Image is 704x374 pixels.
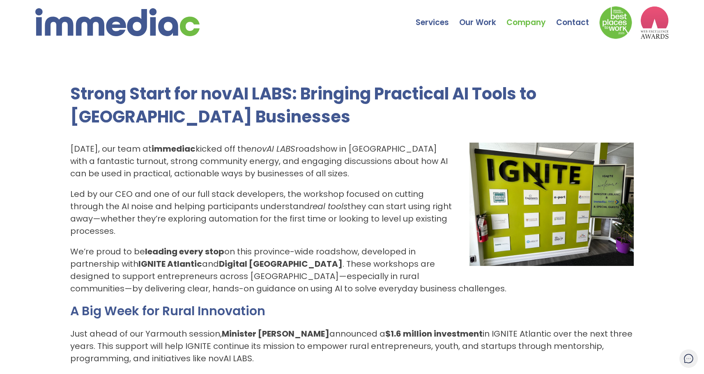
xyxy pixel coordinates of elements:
[251,143,295,155] em: novAI LABS
[70,328,633,365] p: Just ahead of our Yarmouth session, announced a in IGNITE Atlantic over the next three years. Thi...
[506,2,556,31] a: Company
[219,258,343,270] strong: Digital [GEOGRAPHIC_DATA]
[35,8,200,36] img: immediac
[222,328,329,339] strong: Minister [PERSON_NAME]
[310,201,347,212] em: real tools
[145,246,224,257] strong: leading every stop
[70,188,633,237] p: Led by our CEO and one of our full stack developers, the workshop focused on cutting through the ...
[459,2,506,31] a: Our Work
[599,6,632,39] img: Down
[152,143,196,155] strong: immediac
[385,328,483,339] strong: $1.6 million investment
[416,2,459,31] a: Services
[70,143,633,180] p: [DATE], our team at kicked off the roadshow in [GEOGRAPHIC_DATA] with a fantastic turnout, strong...
[556,2,599,31] a: Contact
[70,82,633,128] h1: Strong Start for novAI LABS: Bringing Practical AI Tools to [GEOGRAPHIC_DATA] Businesses
[640,6,669,39] img: logo2_wea_nobg.webp
[70,303,633,319] h2: A Big Week for Rural Innovation
[138,258,202,270] strong: IGNITE Atlantic
[70,245,633,295] p: We’re proud to be on this province-wide roadshow, developed in partnership with and . These works...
